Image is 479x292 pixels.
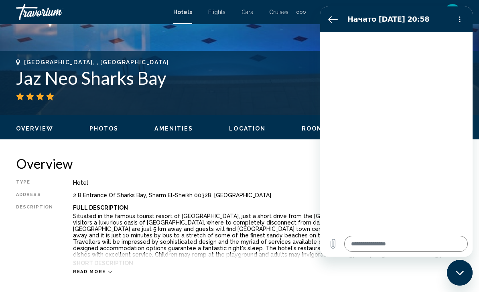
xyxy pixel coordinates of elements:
iframe: Окно обмена сообщениями [320,6,473,257]
span: [GEOGRAPHIC_DATA], , [GEOGRAPHIC_DATA] [24,59,169,65]
b: Full Description [73,204,128,211]
h2: Overview [16,155,463,172]
button: User Menu [442,4,463,20]
p: Situated in the famous tourist resort of [GEOGRAPHIC_DATA], just a short drive from the [GEOGRAPH... [73,213,463,258]
a: Travorium [16,4,165,20]
a: Flights [208,9,225,15]
h1: Jaz Neo Sharks Bay [16,67,463,88]
button: Extra navigation items [296,6,306,18]
button: Overview [16,125,53,132]
span: Read more [73,269,106,274]
a: Cruises [269,9,288,15]
button: Read more [73,269,112,275]
button: Photos [89,125,119,132]
a: Cars [242,9,253,15]
button: Amenities [154,125,193,132]
div: Description [16,204,53,265]
a: Hotels [173,9,192,15]
div: Hotel [73,180,463,186]
div: Type [16,180,53,186]
div: 2 B Entrance Of Sharks Bay, Sharm El-Sheikh 00328, [GEOGRAPHIC_DATA] [73,192,463,198]
button: Location [229,125,266,132]
div: Address [16,192,53,198]
iframe: Кнопка запуска окна обмена сообщениями [447,260,473,286]
button: Rooms [302,125,327,132]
